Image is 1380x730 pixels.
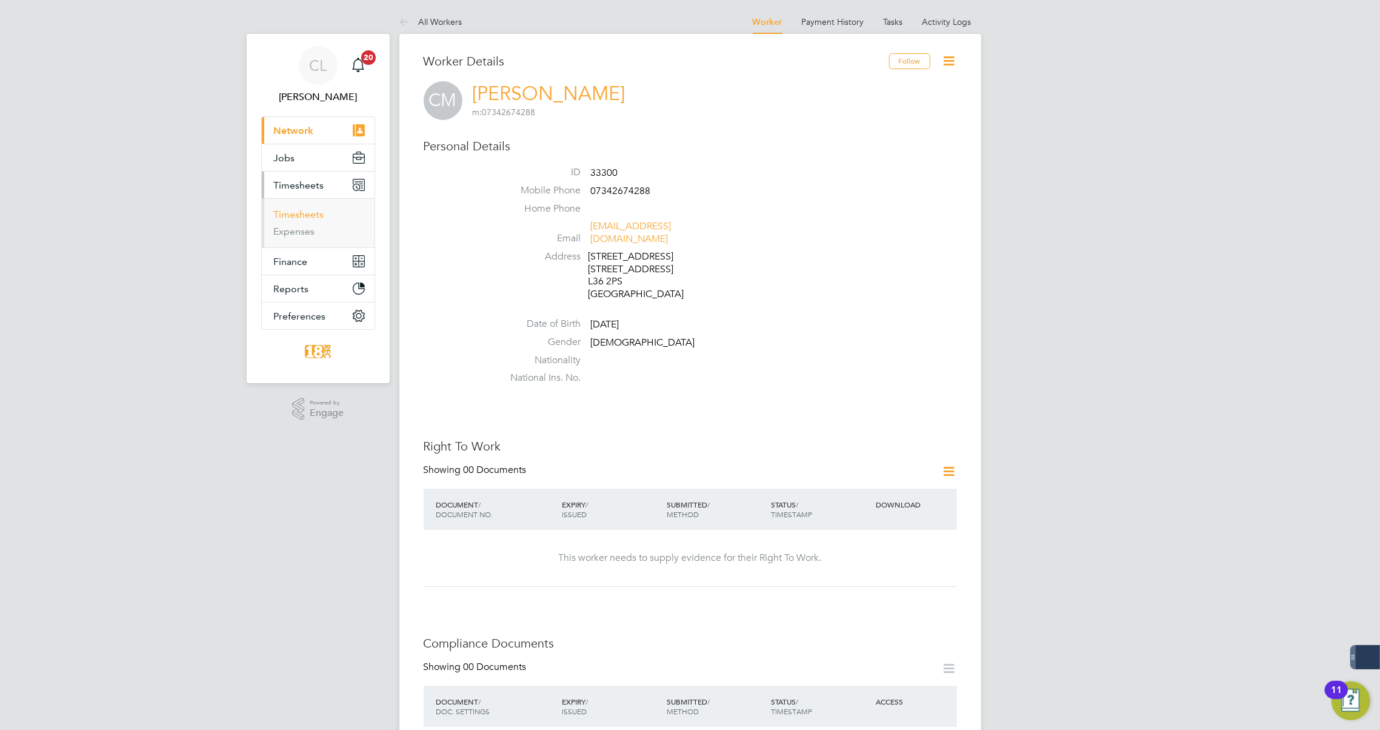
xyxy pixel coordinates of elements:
[496,318,581,330] label: Date of Birth
[496,336,581,349] label: Gender
[274,226,315,237] a: Expenses
[433,691,559,722] div: DOCUMENT
[424,464,529,477] div: Showing
[884,16,903,27] a: Tasks
[559,691,664,722] div: EXPIRY
[473,107,536,118] span: 07342674288
[262,144,375,171] button: Jobs
[464,464,527,476] span: 00 Documents
[796,500,798,509] span: /
[591,220,672,245] a: [EMAIL_ADDRESS][DOMAIN_NAME]
[361,50,376,65] span: 20
[302,342,335,361] img: 18rec-logo-retina.png
[424,635,957,651] h3: Compliance Documents
[707,697,710,706] span: /
[274,283,309,295] span: Reports
[664,691,768,722] div: SUBMITTED
[424,53,889,69] h3: Worker Details
[433,494,559,525] div: DOCUMENT
[802,16,864,27] a: Payment History
[591,185,651,197] span: 07342674288
[771,509,812,519] span: TIMESTAMP
[559,494,664,525] div: EXPIRY
[768,691,873,722] div: STATUS
[310,408,344,418] span: Engage
[873,494,956,515] div: DOWNLOAD
[496,184,581,197] label: Mobile Phone
[399,16,462,27] a: All Workers
[591,167,618,179] span: 33300
[496,232,581,245] label: Email
[873,691,956,712] div: ACCESS
[424,661,529,674] div: Showing
[889,53,930,69] button: Follow
[496,354,581,367] label: Nationality
[464,661,527,673] span: 00 Documents
[496,372,581,384] label: National Ins. No.
[753,17,782,27] a: Worker
[562,509,587,519] span: ISSUED
[424,81,462,120] span: CM
[247,34,390,383] nav: Main navigation
[473,107,482,118] span: m:
[346,46,370,85] a: 20
[262,172,375,198] button: Timesheets
[261,90,375,104] span: Carla Lamb
[585,500,588,509] span: /
[479,500,481,509] span: /
[496,250,581,263] label: Address
[436,552,945,564] div: This worker needs to supply evidence for their Right To Work.
[496,203,581,215] label: Home Phone
[309,58,327,73] span: CL
[591,337,695,349] span: [DEMOGRAPHIC_DATA]
[262,303,375,329] button: Preferences
[262,117,375,144] button: Network
[768,494,873,525] div: STATUS
[796,697,798,706] span: /
[274,125,314,136] span: Network
[310,398,344,408] span: Powered by
[667,706,699,716] span: METHOD
[479,697,481,706] span: /
[771,706,812,716] span: TIMESTAMP
[664,494,768,525] div: SUBMITTED
[274,209,324,220] a: Timesheets
[473,82,625,105] a: [PERSON_NAME]
[262,198,375,247] div: Timesheets
[588,250,704,301] div: [STREET_ADDRESS] [STREET_ADDRESS] L36 2PS [GEOGRAPHIC_DATA]
[1331,690,1342,706] div: 11
[591,318,619,330] span: [DATE]
[274,152,295,164] span: Jobs
[436,706,490,716] span: DOC. SETTINGS
[436,509,493,519] span: DOCUMENT NO.
[424,138,957,154] h3: Personal Details
[274,310,326,322] span: Preferences
[562,706,587,716] span: ISSUED
[262,275,375,302] button: Reports
[292,398,344,421] a: Powered byEngage
[1332,681,1370,720] button: Open Resource Center, 11 new notifications
[585,697,588,706] span: /
[496,166,581,179] label: ID
[707,500,710,509] span: /
[261,46,375,104] a: CL[PERSON_NAME]
[922,16,972,27] a: Activity Logs
[667,509,699,519] span: METHOD
[274,179,324,191] span: Timesheets
[274,256,308,267] span: Finance
[424,438,957,454] h3: Right To Work
[261,342,375,361] a: Go to home page
[262,248,375,275] button: Finance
